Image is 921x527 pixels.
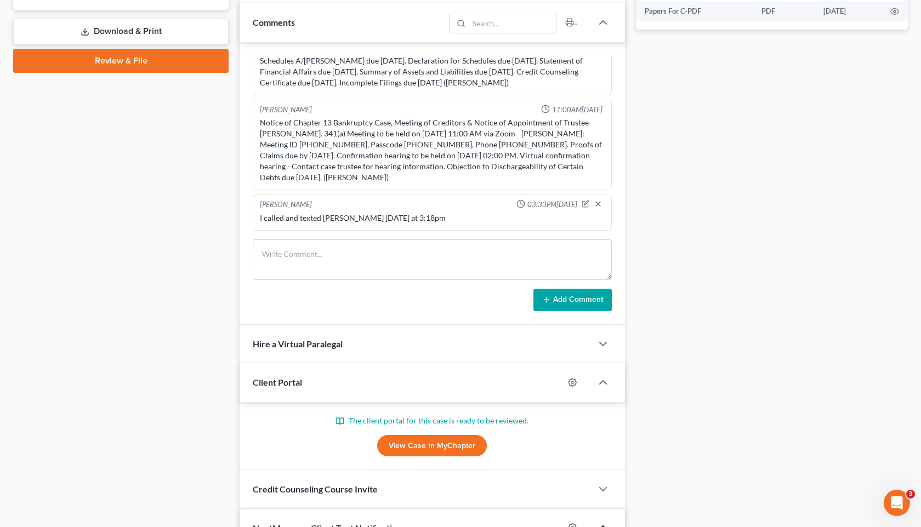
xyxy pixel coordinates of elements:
[527,199,577,210] span: 03:33PM[DATE]
[636,1,753,21] td: Papers For C-PDF
[253,339,343,349] span: Hire a Virtual Paralegal
[260,199,312,210] div: [PERSON_NAME]
[13,19,229,44] a: Download & Print
[253,415,612,426] p: The client portal for this case is ready to be reviewed.
[815,1,882,21] td: [DATE]
[906,490,915,499] span: 3
[753,1,815,21] td: PDF
[253,484,378,494] span: Credit Counseling Course Invite
[533,289,612,312] button: Add Comment
[253,17,295,27] span: Comments
[884,490,910,516] iframe: Intercom live chat
[377,435,487,457] a: View Case in MyChapter
[260,213,605,224] div: I called and texted [PERSON_NAME] [DATE] at 3:18pm
[260,117,605,183] div: Notice of Chapter 13 Bankruptcy Case, Meeting of Creditors & Notice of Appointment of Trustee [PE...
[469,14,556,33] input: Search...
[13,49,229,73] a: Review & File
[260,105,312,115] div: [PERSON_NAME]
[253,377,302,387] span: Client Portal
[552,105,602,115] span: 11:00AM[DATE]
